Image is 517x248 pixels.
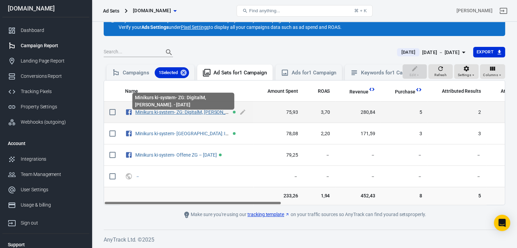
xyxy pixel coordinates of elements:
div: Keywords for 1 Campaign [361,69,420,76]
div: Minikurs ki-system- ZG: DigitalM, [PERSON_NAME]. - [DATE] [132,93,234,110]
span: 233,26 [259,193,298,199]
a: Minikurs ki-system- [GEOGRAPHIC_DATA]: IG & Mailliste - [DATE] [135,131,269,136]
span: － [433,173,481,180]
span: Minikurs ki-system- Offene ZG – 08.09.25 [135,152,218,157]
div: User Settings [21,186,84,193]
a: Pixel Settings [181,24,209,31]
div: Conversions Report [21,73,84,80]
span: 8 [386,193,422,199]
div: Ad Sets for 1 Campaign [213,69,267,76]
span: － [309,173,330,180]
a: Campaign Report [2,38,89,53]
svg: This column is calculated from AnyTrack real-time data [415,86,422,93]
span: 280,84 [341,109,375,116]
span: － [309,152,330,159]
div: Make sure you're using our on your traffic sources so AnyTrack can find your ad sets properly. [152,211,458,219]
button: [DATE][DATE] － [DATE] [392,47,473,58]
span: Columns [483,72,498,78]
a: Usage & billing [2,197,89,213]
span: 3 [433,130,481,137]
span: Settings [458,72,471,78]
a: tracking template [247,211,290,218]
div: scrollable content [104,81,505,205]
div: Open Intercom Messenger [494,215,510,231]
div: Dashboard [21,27,84,34]
span: 5 [433,193,481,199]
a: Tracking Pixels [2,84,89,99]
span: Find anything... [249,8,280,13]
div: Tracking Pixels [21,88,84,95]
a: Sign out [2,213,89,231]
a: － [135,174,140,179]
span: 5 [386,109,422,116]
button: [DOMAIN_NAME] [130,4,179,17]
span: 171,59 [341,130,375,137]
span: 1 Selected [155,69,182,76]
a: Landing Page Report [2,53,89,69]
div: Account id: 4GGnmKtI [456,7,493,14]
strong: Ads Settings [141,24,169,30]
li: Account [2,135,89,152]
span: 1,94 [309,193,330,199]
span: 78,08 [259,130,298,137]
div: 1Selected [155,67,189,78]
span: Active [219,154,222,156]
svg: Facebook Ads [125,108,133,116]
button: Export [473,47,505,57]
div: Landing Page Report [21,57,84,65]
div: Campaigns [123,67,189,78]
svg: Facebook Ads [125,151,133,159]
a: Minikurs ki-system- ZG: DigitalM, [PERSON_NAME]. - [DATE] [135,109,259,115]
span: Active [233,132,236,135]
input: Search... [104,48,158,57]
span: 452,43 [341,193,375,199]
svg: UTM & Web Traffic [125,172,133,180]
svg: This column is calculated from AnyTrack real-time data [368,86,375,93]
a: Team Management [2,167,89,182]
button: Settings [454,64,479,79]
span: － [386,173,422,180]
span: Amount Spent [268,88,298,95]
span: The estimated total amount of money you've spent on your campaign, ad set or ad during its schedule. [259,87,298,95]
div: Ads for 1 Campaign [292,69,337,76]
span: － [386,152,422,159]
span: － [341,173,375,180]
button: Find anything...⌘ + K [237,5,373,17]
a: Webhooks (outgoing) [2,114,89,130]
span: － [433,152,481,159]
div: [DATE] － [DATE] [422,48,460,57]
div: Ad Sets [103,7,119,14]
span: The total return on ad spend [318,87,330,95]
div: [DOMAIN_NAME] [2,5,89,12]
a: Minikurs ki-system- Offene ZG – [DATE] [135,152,217,158]
a: Dashboard [2,23,89,38]
span: olgawebersocial.de [133,6,171,15]
span: 3 [386,130,422,137]
span: The estimated total amount of money you've spent on your campaign, ad set or ad during its schedule. [268,87,298,95]
span: Attributed Results [442,88,481,95]
span: Refresh [434,72,447,78]
span: ROAS [318,88,330,95]
a: Integrations [2,152,89,167]
span: 3,70 [309,109,330,116]
span: 75,93 [259,109,298,116]
span: The total conversions attributed according to your ad network (Facebook, Google, etc.) [442,87,481,95]
div: Team Management [21,171,84,178]
svg: Facebook Ads [125,129,133,138]
span: The total return on ad spend [309,87,330,95]
div: Campaign Report [21,42,84,49]
span: 2,20 [309,130,330,137]
span: Minikurs ki-system- CA: IG & Mailliste - 08.09.25 [135,131,231,136]
h6: AnyTrack Ltd. © 2025 [104,235,505,244]
span: Purchase [386,89,415,95]
span: － [341,152,375,159]
span: － [259,173,298,180]
a: User Settings [2,182,89,197]
div: Integrations [21,156,84,163]
div: Webhooks (outgoing) [21,119,84,126]
span: [DATE] [398,49,418,56]
div: Property Settings [21,103,84,110]
span: The total conversions attributed according to your ad network (Facebook, Google, etc.) [433,87,481,95]
div: Sign out [21,219,84,227]
a: Sign out [495,3,512,19]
